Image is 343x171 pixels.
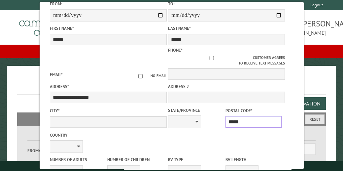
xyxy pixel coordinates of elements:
[130,73,167,79] label: No email
[168,1,285,7] label: To:
[50,25,167,31] label: First Name
[27,133,98,141] label: Dates
[168,83,285,90] label: Address 2
[225,156,282,163] label: RV Length
[225,107,282,114] label: Postal Code
[17,76,326,95] h1: Reservations
[17,112,326,125] h2: Filters
[50,1,167,7] label: From:
[168,156,224,163] label: RV Type
[50,72,63,77] label: Email
[170,56,253,60] input: Customer agrees to receive text messages
[27,148,45,154] label: From:
[17,13,100,39] img: Campground Commander
[50,156,106,163] label: Number of Adults
[168,55,285,66] label: Customer agrees to receive text messages
[168,25,285,31] label: Last Name
[168,47,183,53] label: Phone
[107,156,163,163] label: Number of Children
[130,74,151,78] input: No email
[50,83,167,90] label: Address
[50,132,167,138] label: Country
[168,107,224,113] label: State/Province
[50,107,167,114] label: City
[172,18,326,37] span: [PERSON_NAME]-[GEOGRAPHIC_DATA][PERSON_NAME] [EMAIL_ADDRESS][DOMAIN_NAME]
[305,114,325,124] button: Reset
